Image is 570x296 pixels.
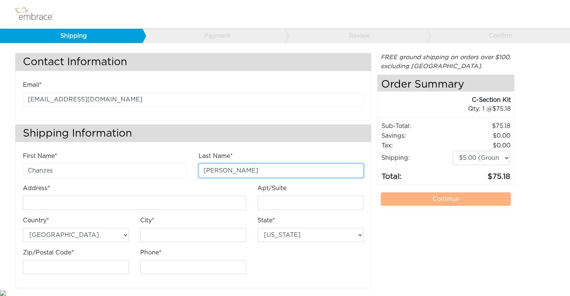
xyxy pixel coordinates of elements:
[23,248,74,257] label: Zip/Postal Code*
[140,248,162,257] label: Phone*
[23,152,57,161] label: First Name*
[381,131,452,141] td: Savings :
[23,80,42,89] label: Email*
[452,141,511,150] td: 0.00
[381,165,452,183] td: Total:
[492,106,510,112] span: 75.18
[140,216,154,225] label: City*
[23,216,49,225] label: Country*
[452,165,511,183] td: 75.18
[23,184,50,193] label: Address*
[426,29,569,43] a: Confirm
[199,152,233,161] label: Last Name*
[257,216,275,225] label: State*
[377,95,511,104] div: C-Section Kit
[452,121,511,131] td: 75.18
[381,141,452,150] td: Tax:
[15,125,371,142] h3: Shipping Information
[284,29,427,43] a: Review
[377,53,515,71] div: FREE ground shipping on orders over $100, excluding [GEOGRAPHIC_DATA].
[15,53,371,71] h3: Contact Information
[381,121,452,131] td: Sub-Total:
[381,192,511,206] a: Continue
[142,29,284,43] a: Payment
[387,104,511,113] div: 1 @
[257,184,286,193] label: Apt/Suite
[377,75,515,92] h4: Order Summary
[452,131,511,141] td: 0.00
[381,150,452,165] td: Shipping:
[13,5,62,24] img: logo.png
